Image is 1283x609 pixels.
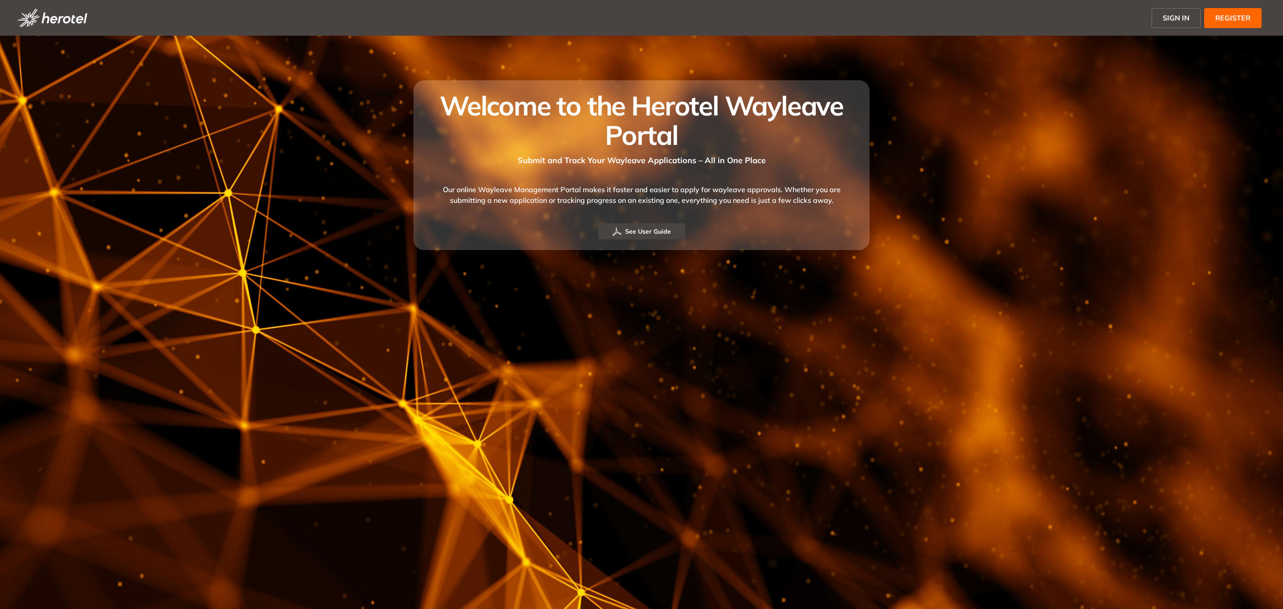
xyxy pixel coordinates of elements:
[1152,8,1201,28] button: SIGN IN
[1215,12,1250,23] span: REGISTER
[1163,12,1189,23] span: SIGN IN
[440,89,843,152] span: Welcome to the Herotel Wayleave Portal
[598,223,685,239] button: See User Guide
[625,226,671,236] span: See User Guide
[424,166,859,223] div: Our online Wayleave Management Portal makes it faster and easier to apply for wayleave approvals....
[1204,8,1262,28] button: REGISTER
[18,8,87,27] img: logo
[424,150,859,166] div: Submit and Track Your Wayleave Applications – All in One Place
